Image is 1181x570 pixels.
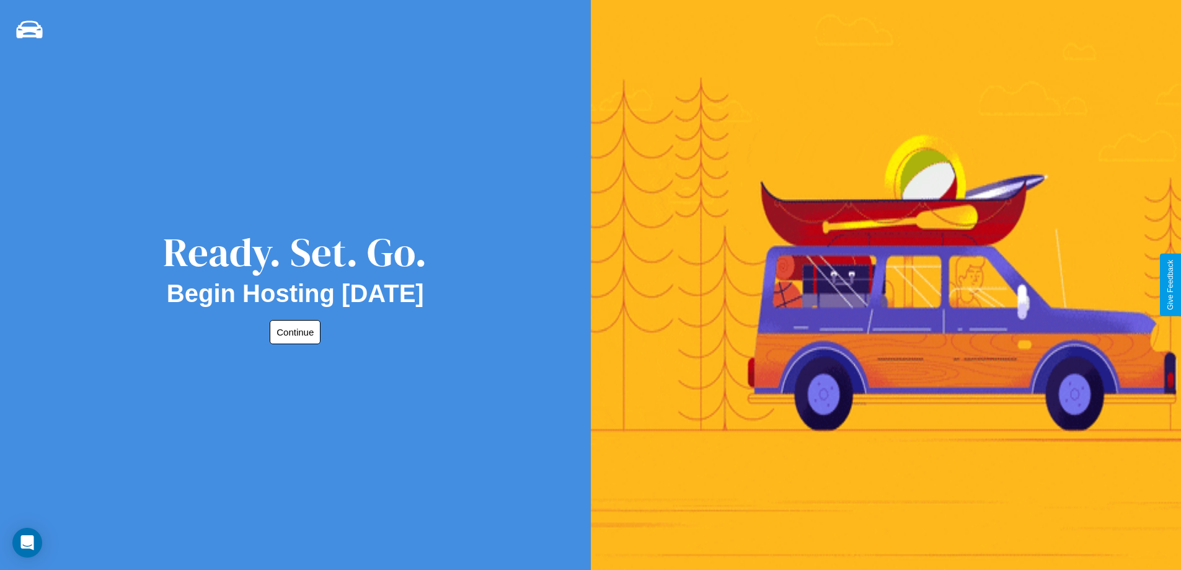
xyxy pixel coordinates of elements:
button: Continue [270,320,321,344]
h2: Begin Hosting [DATE] [167,280,424,308]
div: Open Intercom Messenger [12,528,42,558]
div: Give Feedback [1166,260,1175,310]
div: Ready. Set. Go. [163,225,427,280]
